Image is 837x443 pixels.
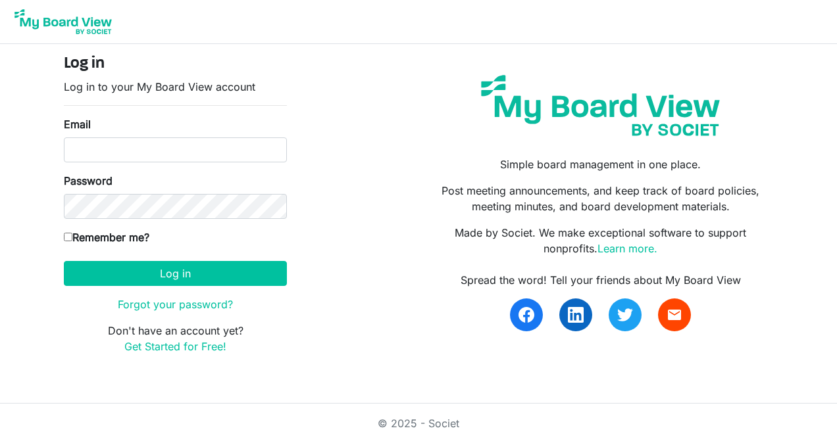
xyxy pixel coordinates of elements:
p: Simple board management in one place. [428,156,773,172]
input: Remember me? [64,233,72,241]
a: © 2025 - Societ [378,417,459,430]
label: Password [64,173,113,189]
span: email [667,307,682,323]
img: facebook.svg [519,307,534,323]
label: Remember me? [64,229,149,245]
h4: Log in [64,55,287,74]
p: Don't have an account yet? [64,323,287,354]
img: twitter.svg [617,307,633,323]
p: Made by Societ. We make exceptional software to support nonprofits. [428,225,773,256]
a: Learn more. [597,242,657,255]
button: Log in [64,261,287,286]
img: my-board-view-societ.svg [471,65,730,146]
label: Email [64,116,91,132]
p: Post meeting announcements, and keep track of board policies, meeting minutes, and board developm... [428,183,773,214]
a: Forgot your password? [118,298,233,311]
a: email [658,298,691,331]
a: Get Started for Free! [124,340,226,353]
img: My Board View Logo [11,5,116,38]
p: Log in to your My Board View account [64,79,287,95]
img: linkedin.svg [568,307,584,323]
div: Spread the word! Tell your friends about My Board View [428,272,773,288]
